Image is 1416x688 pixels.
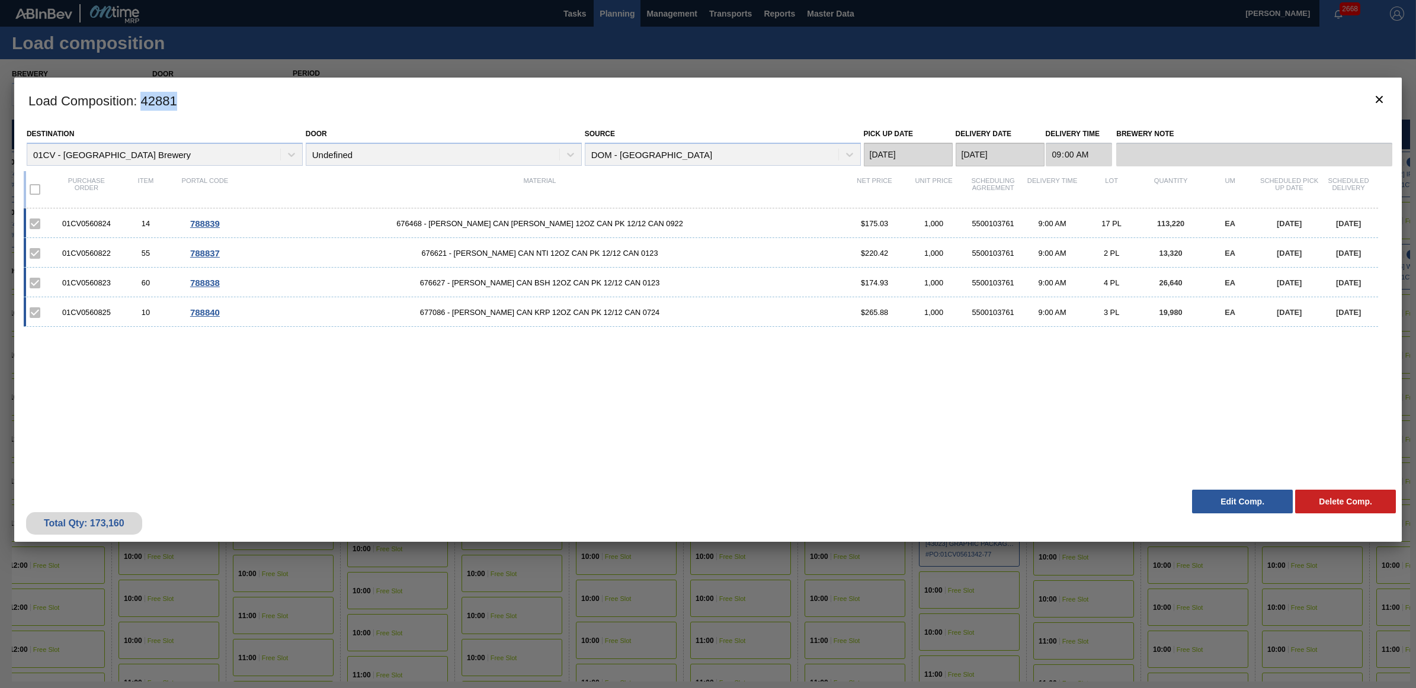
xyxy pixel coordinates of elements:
div: Go to Order [175,278,235,288]
div: Item [116,177,175,202]
span: 13,320 [1159,249,1183,258]
div: Total Qty: 173,160 [35,518,133,529]
span: [DATE] [1336,308,1361,317]
div: 55 [116,249,175,258]
button: Delete Comp. [1295,490,1396,513]
button: Edit Comp. [1192,490,1293,513]
div: Go to Order [175,218,235,229]
div: Portal code [175,177,235,202]
span: 19,980 [1159,308,1183,317]
div: Delivery Time [1023,177,1082,202]
span: 788838 [190,278,220,288]
div: 3 PL [1082,308,1141,317]
div: 9:00 AM [1023,278,1082,287]
input: mm/dd/yyyy [956,143,1045,166]
div: 1,000 [904,219,963,228]
div: 2 PL [1082,249,1141,258]
div: Scheduled Delivery [1319,177,1378,202]
div: Lot [1082,177,1141,202]
div: 5500103761 [963,249,1023,258]
span: [DATE] [1336,249,1361,258]
span: 788837 [190,248,220,258]
div: 01CV0560824 [57,219,116,228]
span: 788839 [190,218,220,229]
span: [DATE] [1277,308,1302,317]
span: [DATE] [1336,219,1361,228]
label: Delivery Time [1046,126,1113,143]
h3: Load Composition : 42881 [14,78,1402,123]
span: 676621 - CARR CAN NTI 12OZ CAN PK 12/12 CAN 0123 [235,249,845,258]
span: [DATE] [1336,278,1361,287]
div: 60 [116,278,175,287]
div: Material [235,177,845,202]
span: EA [1225,219,1235,228]
div: 1,000 [904,308,963,317]
div: Scheduling Agreement [963,177,1023,202]
span: 788840 [190,307,220,317]
span: 676468 - CARR CAN BUD 12OZ CAN PK 12/12 CAN 0922 [235,219,845,228]
div: 1,000 [904,278,963,287]
div: $174.93 [845,278,904,287]
span: 677086 - CARR CAN KRP 12OZ CAN PK 12/12 CAN 0724 [235,308,845,317]
span: EA [1225,278,1235,287]
div: 5500103761 [963,308,1023,317]
div: 14 [116,219,175,228]
span: [DATE] [1277,278,1302,287]
div: 5500103761 [963,278,1023,287]
span: 113,220 [1157,219,1184,228]
div: $220.42 [845,249,904,258]
div: Scheduled Pick up Date [1260,177,1319,202]
div: UM [1200,177,1260,202]
div: 01CV0560825 [57,308,116,317]
label: Brewery Note [1116,126,1392,143]
div: 01CV0560822 [57,249,116,258]
div: 17 PL [1082,219,1141,228]
div: 1,000 [904,249,963,258]
div: Go to Order [175,248,235,258]
div: 01CV0560823 [57,278,116,287]
span: 676627 - CARR CAN BSH 12OZ CAN PK 12/12 CAN 0123 [235,278,845,287]
span: [DATE] [1277,219,1302,228]
div: Net Price [845,177,904,202]
div: $175.03 [845,219,904,228]
div: Go to Order [175,307,235,317]
label: Pick up Date [864,130,914,138]
div: 10 [116,308,175,317]
label: Delivery Date [956,130,1011,138]
div: Unit Price [904,177,963,202]
div: $265.88 [845,308,904,317]
span: [DATE] [1277,249,1302,258]
span: 26,640 [1159,278,1183,287]
div: 9:00 AM [1023,308,1082,317]
div: 4 PL [1082,278,1141,287]
span: EA [1225,249,1235,258]
input: mm/dd/yyyy [864,143,953,166]
label: Source [585,130,615,138]
label: Destination [27,130,74,138]
div: 9:00 AM [1023,219,1082,228]
div: Purchase order [57,177,116,202]
div: Quantity [1141,177,1200,202]
span: EA [1225,308,1235,317]
div: 9:00 AM [1023,249,1082,258]
div: 5500103761 [963,219,1023,228]
label: Door [306,130,327,138]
